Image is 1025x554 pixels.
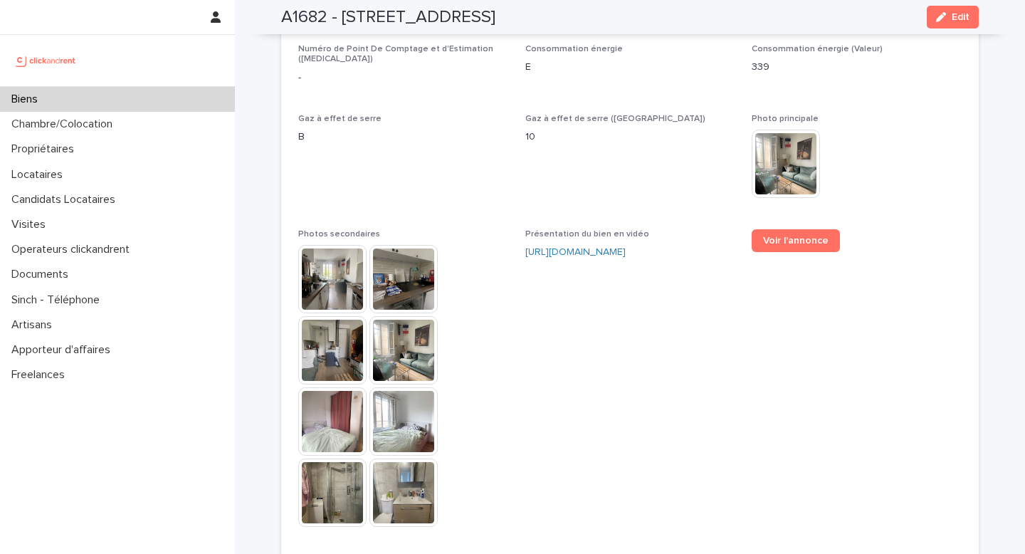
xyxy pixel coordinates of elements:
p: Visites [6,218,57,231]
span: Photo principale [752,115,819,123]
p: Locataires [6,168,74,182]
span: Consommation énergie (Valeur) [752,45,883,53]
p: 10 [525,130,735,145]
p: Biens [6,93,49,106]
a: [URL][DOMAIN_NAME] [525,247,626,257]
span: Numéro de Point De Comptage et d'Estimation ([MEDICAL_DATA]) [298,45,493,63]
p: Chambre/Colocation [6,117,124,131]
h2: A1682 - [STREET_ADDRESS] [281,7,495,28]
a: Voir l'annonce [752,229,840,252]
img: UCB0brd3T0yccxBKYDjQ [11,46,80,75]
span: Présentation du bien en vidéo [525,230,649,239]
p: E [525,60,735,75]
p: - [298,70,508,85]
span: Gaz à effet de serre ([GEOGRAPHIC_DATA]) [525,115,705,123]
p: Candidats Locataires [6,193,127,207]
span: Consommation énergie [525,45,623,53]
span: Gaz à effet de serre [298,115,382,123]
p: Operateurs clickandrent [6,243,141,256]
p: Freelances [6,368,76,382]
p: B [298,130,508,145]
p: Sinch - Téléphone [6,293,111,307]
p: Documents [6,268,80,281]
span: Voir l'annonce [763,236,829,246]
p: Propriétaires [6,142,85,156]
p: Artisans [6,318,63,332]
p: 339 [752,60,962,75]
span: Edit [952,12,969,22]
button: Edit [927,6,979,28]
p: Apporteur d'affaires [6,343,122,357]
span: Photos secondaires [298,230,380,239]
